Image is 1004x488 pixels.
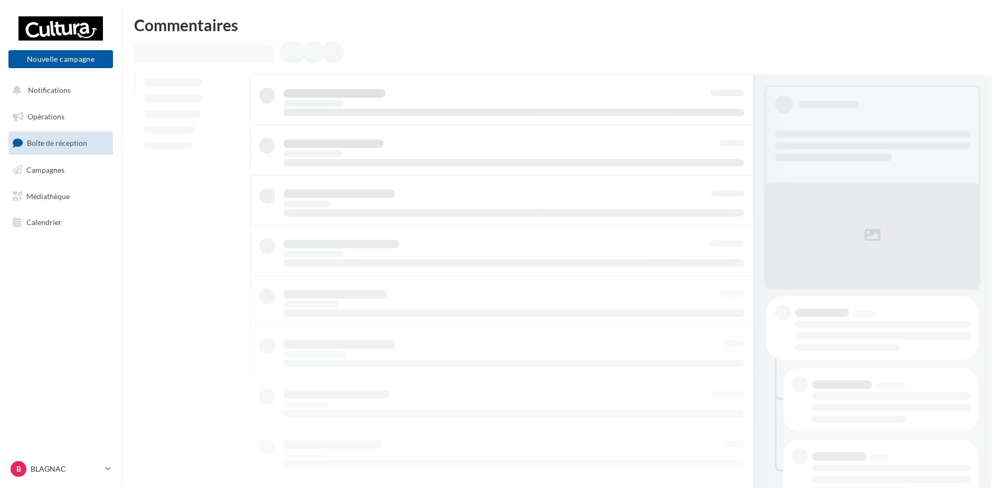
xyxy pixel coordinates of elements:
[26,165,64,174] span: Campagnes
[26,218,62,227] span: Calendrier
[8,50,113,68] button: Nouvelle campagne
[134,17,991,33] div: Commentaires
[6,185,115,208] a: Médiathèque
[31,464,101,474] p: BLAGNAC
[27,138,87,147] span: Boîte de réception
[27,112,64,121] span: Opérations
[16,464,21,474] span: B
[6,159,115,181] a: Campagnes
[6,79,111,101] button: Notifications
[6,106,115,128] a: Opérations
[6,211,115,233] a: Calendrier
[8,459,113,479] a: B BLAGNAC
[28,86,71,95] span: Notifications
[6,132,115,154] a: Boîte de réception
[26,191,70,200] span: Médiathèque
